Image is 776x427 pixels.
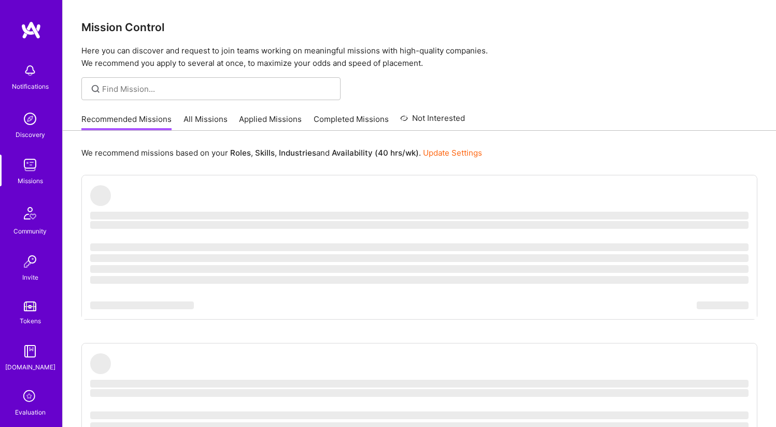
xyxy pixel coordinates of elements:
[239,114,302,131] a: Applied Missions
[81,147,482,158] p: We recommend missions based on your , , and .
[21,21,41,39] img: logo
[20,251,40,272] img: Invite
[90,83,102,95] i: icon SearchGrey
[20,155,40,175] img: teamwork
[18,175,43,186] div: Missions
[20,341,40,362] img: guide book
[230,148,251,158] b: Roles
[24,301,36,311] img: tokens
[20,108,40,129] img: discovery
[255,148,275,158] b: Skills
[13,226,47,237] div: Community
[20,315,41,326] div: Tokens
[81,114,172,131] a: Recommended Missions
[15,407,46,418] div: Evaluation
[102,84,333,94] input: Find Mission...
[12,81,49,92] div: Notifications
[400,112,465,131] a: Not Interested
[20,387,40,407] i: icon SelectionTeam
[16,129,45,140] div: Discovery
[22,272,38,283] div: Invite
[81,45,757,70] p: Here you can discover and request to join teams working on meaningful missions with high-quality ...
[314,114,389,131] a: Completed Missions
[20,60,40,81] img: bell
[18,201,43,226] img: Community
[81,21,757,34] h3: Mission Control
[184,114,228,131] a: All Missions
[279,148,316,158] b: Industries
[5,362,55,373] div: [DOMAIN_NAME]
[332,148,419,158] b: Availability (40 hrs/wk)
[423,148,482,158] a: Update Settings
